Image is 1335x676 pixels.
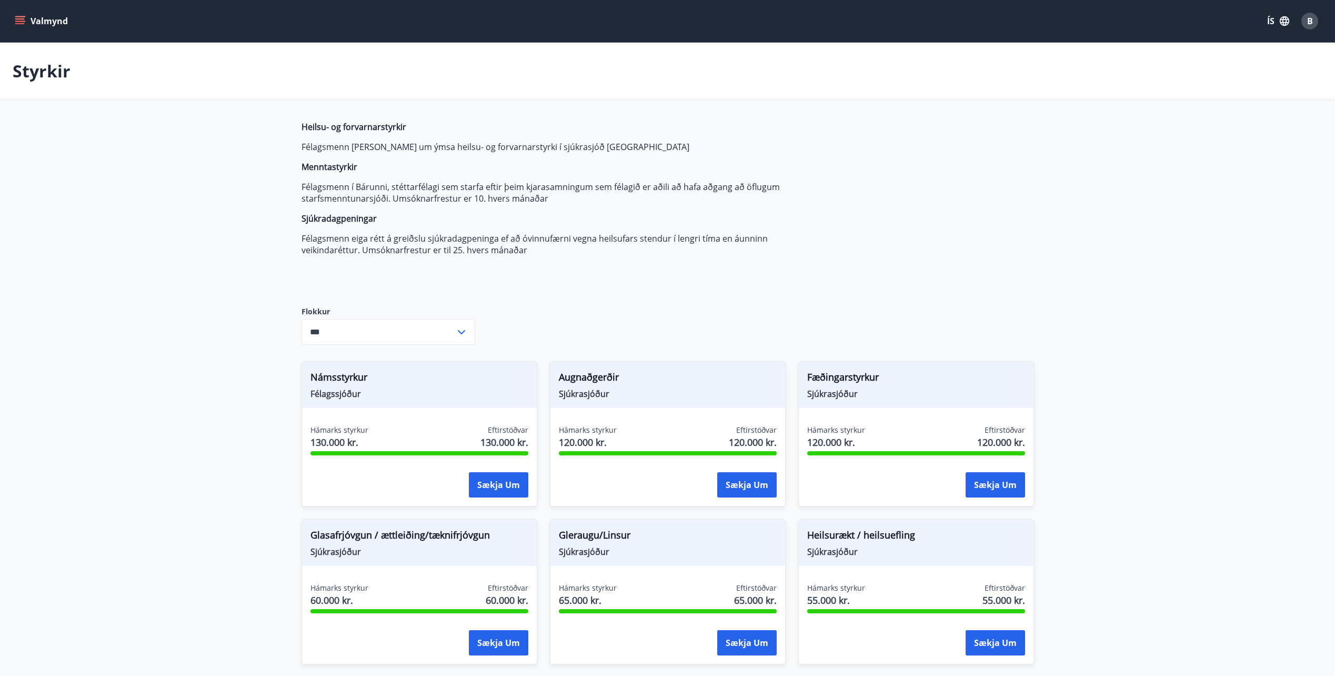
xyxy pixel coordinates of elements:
p: Félagsmenn [PERSON_NAME] um ýmsa heilsu- og forvarnarstyrki í sjúkrasjóð [GEOGRAPHIC_DATA] [302,141,798,153]
span: 65.000 kr. [559,593,617,607]
span: Eftirstöðvar [985,425,1025,435]
strong: Heilsu- og forvarnarstyrkir [302,121,406,133]
p: Félagsmenn eiga rétt á greiðslu sjúkradagpeninga ef að óvinnufærni vegna heilsufars stendur í len... [302,233,798,256]
button: menu [13,12,72,31]
span: 130.000 kr. [310,435,368,449]
label: Flokkur [302,306,475,317]
button: Sækja um [469,472,528,498]
strong: Menntastyrkir [302,161,357,173]
span: 120.000 kr. [559,435,617,449]
span: 120.000 kr. [729,435,777,449]
button: Sækja um [966,472,1025,498]
span: 60.000 kr. [486,593,528,607]
span: Félagssjóður [310,388,528,400]
span: 60.000 kr. [310,593,368,607]
span: 55.000 kr. [807,593,865,607]
span: 65.000 kr. [734,593,777,607]
span: Námsstyrkur [310,370,528,388]
span: Hámarks styrkur [807,425,865,435]
span: Sjúkrasjóður [807,546,1025,558]
span: Hámarks styrkur [807,583,865,593]
span: Heilsurækt / heilsuefling [807,528,1025,546]
span: Fæðingarstyrkur [807,370,1025,388]
p: Félagsmenn í Bárunni, stéttarfélagi sem starfa eftir þeim kjarasamningum sem félagið er aðili að ... [302,181,798,204]
span: Gleraugu/Linsur [559,528,777,546]
span: Eftirstöðvar [488,425,528,435]
p: Styrkir [13,59,71,83]
button: Sækja um [717,472,777,498]
button: ÍS [1261,12,1295,31]
button: B [1297,8,1322,34]
span: Hámarks styrkur [310,425,368,435]
span: Sjúkrasjóður [559,546,777,558]
button: Sækja um [469,630,528,655]
strong: Sjúkradagpeningar [302,213,377,224]
span: Sjúkrasjóður [807,388,1025,400]
span: Augnaðgerðir [559,370,777,388]
span: Sjúkrasjóður [310,546,528,558]
span: Eftirstöðvar [736,425,777,435]
span: Hámarks styrkur [559,425,617,435]
span: 55.000 kr. [982,593,1025,607]
button: Sækja um [966,630,1025,655]
span: 130.000 kr. [480,435,528,449]
span: Hámarks styrkur [310,583,368,593]
span: 120.000 kr. [807,435,865,449]
span: Glasafrjóvgun / ættleiðing/tæknifrjóvgun [310,528,528,546]
button: Sækja um [717,630,777,655]
span: 120.000 kr. [977,435,1025,449]
span: Eftirstöðvar [736,583,777,593]
span: Eftirstöðvar [488,583,528,593]
span: Hámarks styrkur [559,583,617,593]
span: Eftirstöðvar [985,583,1025,593]
span: B [1307,15,1313,27]
span: Sjúkrasjóður [559,388,777,400]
